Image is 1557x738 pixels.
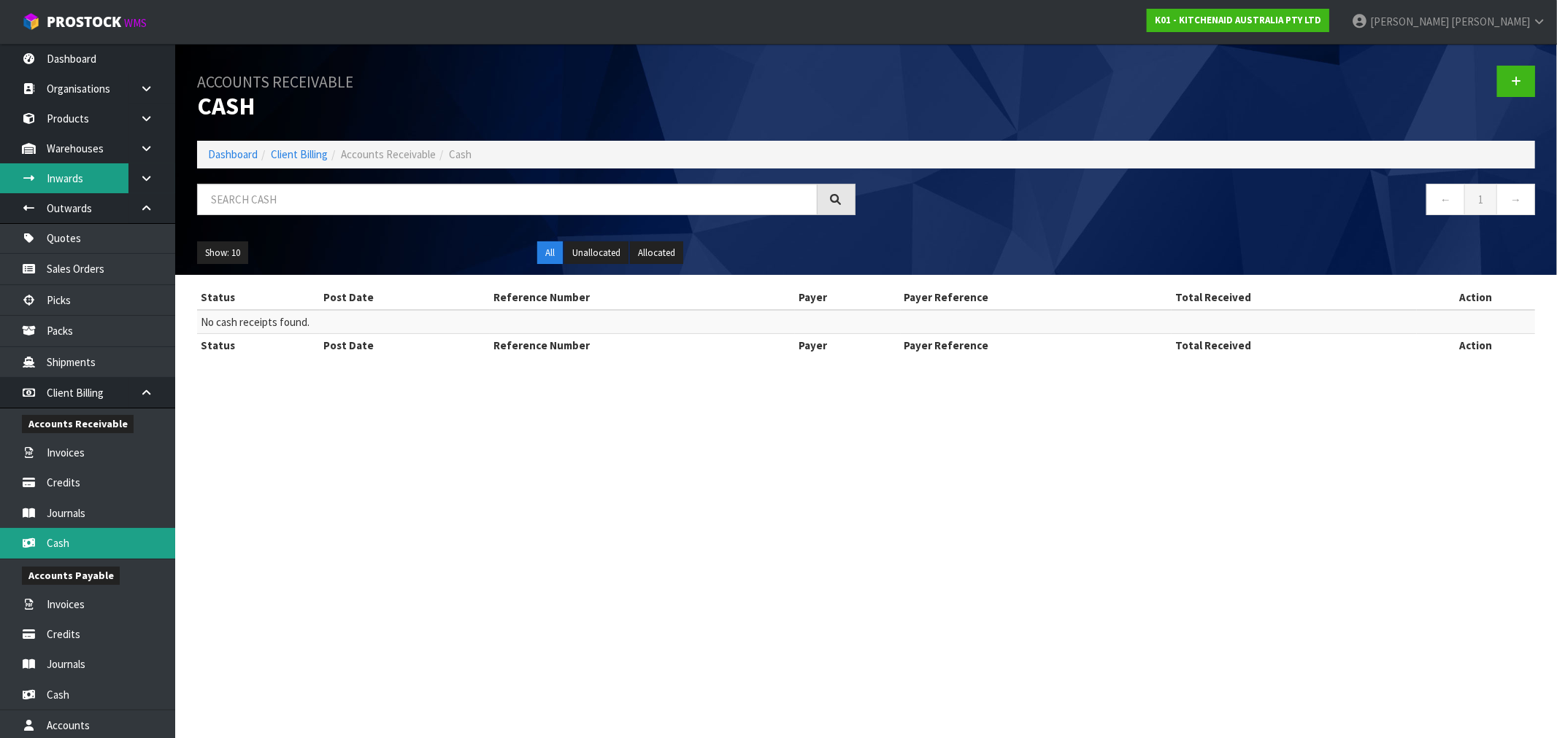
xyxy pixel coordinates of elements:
[1155,14,1321,26] strong: K01 - KITCHENAID AUSTRALIA PTY LTD
[1496,184,1535,215] a: →
[795,286,900,309] th: Payer
[449,147,472,161] span: Cash
[197,286,320,309] th: Status
[1172,286,1417,309] th: Total Received
[197,184,818,215] input: Search cash
[537,241,563,265] button: All
[341,147,436,161] span: Accounts Receivable
[197,310,1535,334] td: No cash receipts found.
[197,241,248,265] button: Show: 10
[208,147,258,161] a: Dashboard
[490,334,795,357] th: Reference Number
[630,241,683,265] button: Allocated
[1464,184,1497,215] a: 1
[1147,9,1329,32] a: K01 - KITCHENAID AUSTRALIA PTY LTD
[1417,334,1535,357] th: Action
[22,415,134,433] span: Accounts Receivable
[1426,184,1465,215] a: ←
[1417,286,1535,309] th: Action
[197,66,856,119] h1: Cash
[22,567,120,585] span: Accounts Payable
[320,334,490,357] th: Post Date
[320,286,490,309] th: Post Date
[47,12,121,31] span: ProStock
[1451,15,1530,28] span: [PERSON_NAME]
[124,16,147,30] small: WMS
[564,241,628,265] button: Unallocated
[877,184,1536,220] nav: Page navigation
[197,334,320,357] th: Status
[1370,15,1449,28] span: [PERSON_NAME]
[1172,334,1417,357] th: Total Received
[901,286,1172,309] th: Payer Reference
[197,72,353,92] small: Accounts Receivable
[795,334,900,357] th: Payer
[22,12,40,31] img: cube-alt.png
[901,334,1172,357] th: Payer Reference
[490,286,795,309] th: Reference Number
[271,147,328,161] a: Client Billing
